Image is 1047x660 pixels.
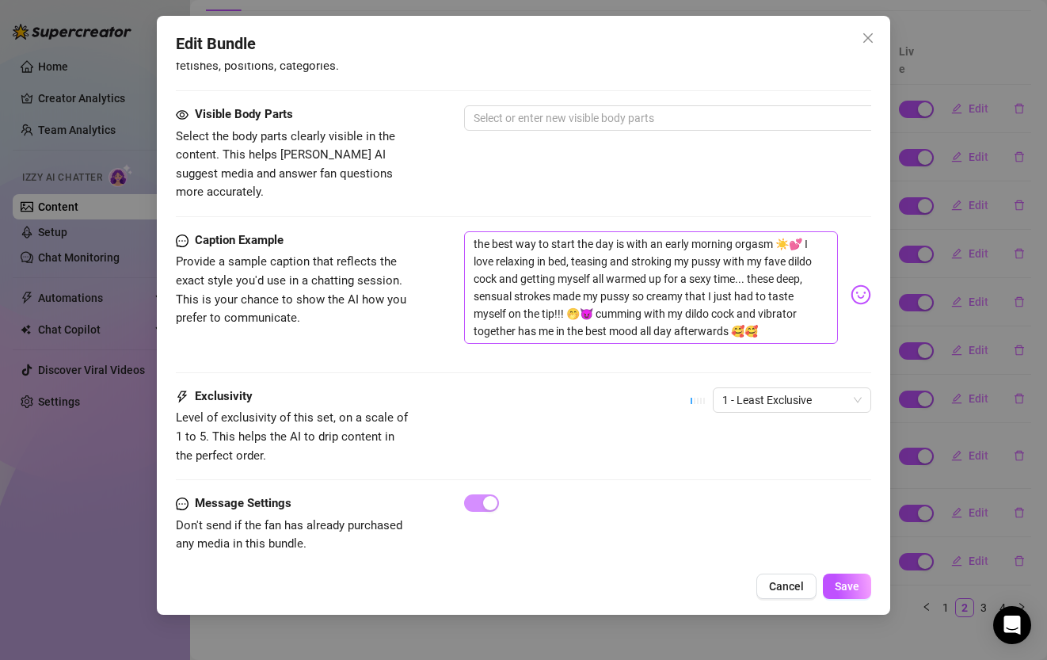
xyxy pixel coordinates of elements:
[176,494,188,513] span: message
[464,231,837,344] textarea: the best way to start the day is with an early morning orgasm ☀️💕 I love relaxing in bed, teasing...
[993,606,1031,644] div: Open Intercom Messenger
[176,129,395,200] span: Select the body parts clearly visible in the content. This helps [PERSON_NAME] AI suggest media a...
[176,32,256,56] span: Edit Bundle
[855,25,881,51] button: Close
[722,388,862,412] span: 1 - Least Exclusive
[195,107,293,121] strong: Visible Body Parts
[851,284,871,305] img: svg%3e
[176,254,406,325] span: Provide a sample caption that reflects the exact style you'd use in a chatting session. This is y...
[176,387,188,406] span: thunderbolt
[756,574,817,599] button: Cancel
[769,580,804,593] span: Cancel
[823,574,871,599] button: Save
[855,32,881,44] span: Close
[835,580,859,593] span: Save
[176,109,188,121] span: eye
[176,231,188,250] span: message
[195,233,284,247] strong: Caption Example
[862,32,874,44] span: close
[176,410,408,462] span: Level of exclusivity of this set, on a scale of 1 to 5. This helps the AI to drip content in the ...
[195,496,291,510] strong: Message Settings
[195,389,253,403] strong: Exclusivity
[176,518,402,551] span: Don't send if the fan has already purchased any media in this bundle.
